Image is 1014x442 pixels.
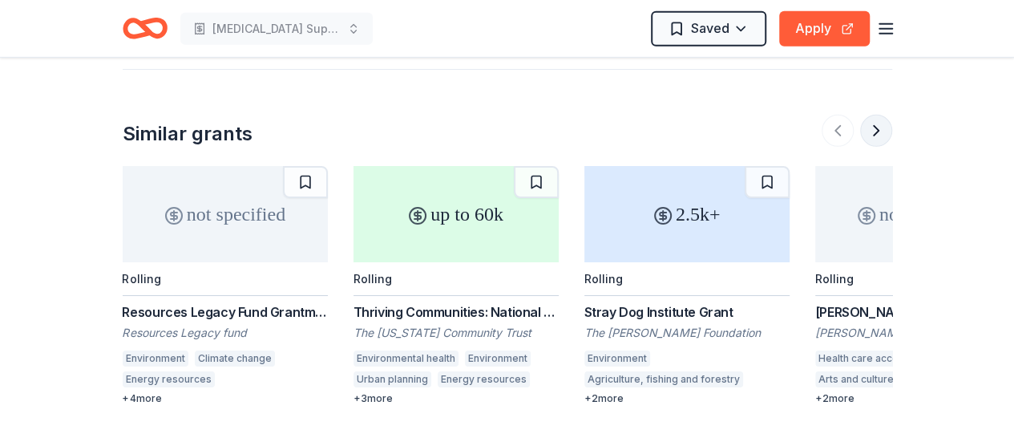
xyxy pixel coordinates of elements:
div: Environmental health [353,351,459,367]
div: The [US_STATE] Community Trust [353,325,559,341]
div: Energy resources [123,371,215,387]
div: Health care access [815,351,913,367]
a: up to 60kRollingThriving Communities: National and International Environmental GrantmakingThe [US... [353,166,559,405]
div: not specified [123,166,328,262]
div: Urban planning [353,371,431,387]
div: Agriculture, fishing and forestry [584,371,743,387]
div: Environment [123,351,188,367]
span: [MEDICAL_DATA] Support Awareness [212,19,341,39]
div: The [PERSON_NAME] Foundation [584,325,790,341]
a: Home [123,10,168,47]
div: + 2 more [584,392,790,405]
div: Arts and culture [815,371,897,387]
div: Rolling [584,272,623,286]
button: Apply [779,11,870,47]
div: Resources Legacy fund [123,325,328,341]
div: Rolling [353,272,392,286]
span: Saved [691,18,729,39]
div: Stray Dog Institute Grant [584,302,790,322]
div: Similar grants [123,121,252,147]
div: 2.5k+ [584,166,790,262]
button: [MEDICAL_DATA] Support Awareness [180,13,373,45]
div: Climate change [195,351,275,367]
a: not specifiedRollingResources Legacy Fund Grantmaking OpportunityResources Legacy fundEnvironment... [123,166,328,405]
a: 2.5k+RollingStray Dog Institute GrantThe [PERSON_NAME] FoundationEnvironmentAgriculture, fishing ... [584,166,790,405]
div: Resources Legacy Fund Grantmaking Opportunity [123,302,328,322]
div: Environment [465,351,531,367]
div: Thriving Communities: National and International Environmental Grantmaking [353,302,559,322]
div: + 4 more [123,392,328,405]
div: Environment [584,351,650,367]
div: + 3 more [353,392,559,405]
div: Energy resources [438,371,530,387]
div: Rolling [815,272,854,286]
div: up to 60k [353,166,559,262]
button: Saved [651,11,766,47]
div: Rolling [123,272,161,286]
